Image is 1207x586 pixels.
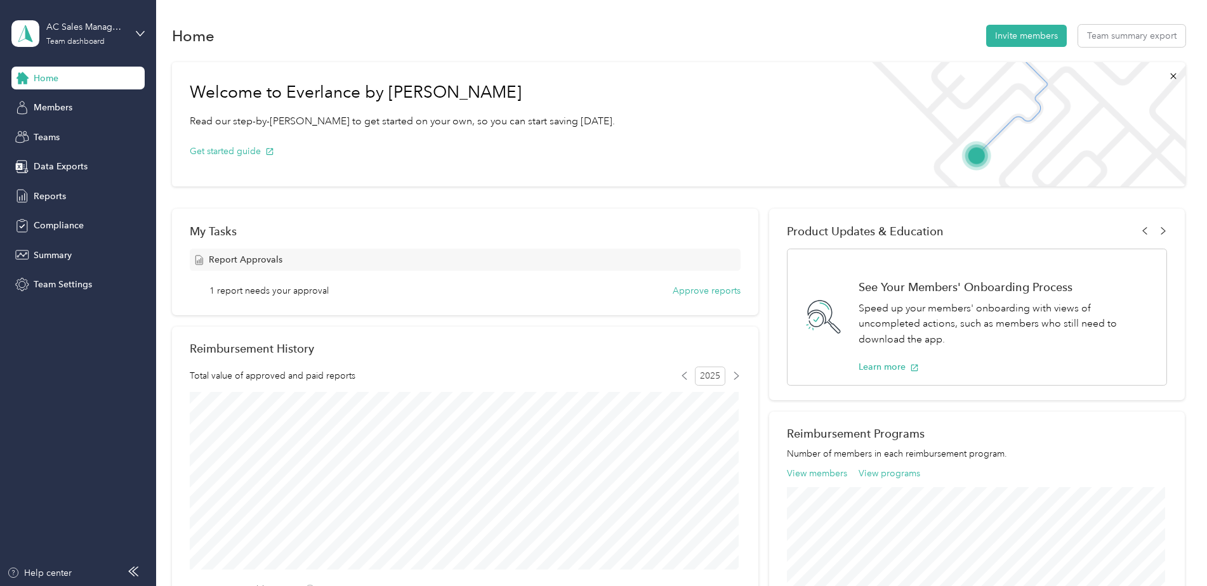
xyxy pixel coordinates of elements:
[859,62,1185,186] img: Welcome to everlance
[673,284,741,297] button: Approve reports
[190,145,274,158] button: Get started guide
[859,360,919,374] button: Learn more
[787,447,1167,460] p: Number of members in each reimbursement program.
[46,20,126,34] div: AC Sales Management [US_STATE][GEOGRAPHIC_DATA] US01-AC-D50014-CC14800 ([PERSON_NAME])
[986,25,1067,47] button: Invite members
[34,278,92,291] span: Team Settings
[190,342,314,355] h2: Reimbursement History
[34,160,88,173] span: Data Exports
[7,566,72,580] button: Help center
[34,219,84,232] span: Compliance
[190,225,741,238] div: My Tasks
[1136,515,1207,586] iframe: Everlance-gr Chat Button Frame
[190,114,615,129] p: Read our step-by-[PERSON_NAME] to get started on your own, so you can start saving [DATE].
[209,284,329,297] span: 1 report needs your approval
[34,131,60,144] span: Teams
[859,467,920,480] button: View programs
[46,38,105,46] div: Team dashboard
[1078,25,1185,47] button: Team summary export
[787,467,847,480] button: View members
[190,82,615,103] h1: Welcome to Everlance by [PERSON_NAME]
[787,225,944,238] span: Product Updates & Education
[172,29,214,42] h1: Home
[34,190,66,203] span: Reports
[695,367,725,386] span: 2025
[859,301,1153,348] p: Speed up your members' onboarding with views of uncompleted actions, such as members who still ne...
[34,249,72,262] span: Summary
[787,427,1167,440] h2: Reimbursement Programs
[34,72,58,85] span: Home
[209,253,282,266] span: Report Approvals
[190,369,355,382] span: Total value of approved and paid reports
[859,280,1153,294] h1: See Your Members' Onboarding Process
[34,101,72,114] span: Members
